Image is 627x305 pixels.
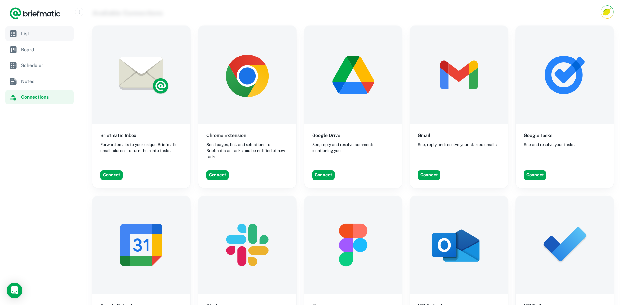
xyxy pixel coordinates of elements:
[198,26,296,124] img: Chrome Extension
[602,6,613,18] img: Chris Cester
[524,132,552,139] h6: Google Tasks
[418,132,430,139] h6: Gmail
[206,132,246,139] h6: Chrome Extension
[312,132,340,139] h6: Google Drive
[100,142,182,154] span: Forward emails to your unique Briefmatic email address to turn them into tasks.
[7,283,22,298] div: Load Chat
[9,7,61,20] a: Logo
[410,196,508,294] img: MS Outlook
[410,26,508,124] img: Gmail
[418,170,440,180] button: Connect
[100,170,123,180] button: Connect
[524,142,575,148] span: See and resolve your tasks.
[92,196,190,294] img: Google Calendar
[601,5,614,19] button: Account button
[524,170,546,180] button: Connect
[418,142,498,148] span: See, reply and resolve your starred emails.
[21,78,71,85] span: Notes
[21,30,71,37] span: List
[5,26,74,41] a: List
[206,170,229,180] button: Connect
[5,90,74,104] a: Connections
[5,58,74,73] a: Scheduler
[198,196,296,294] img: Slack
[21,46,71,53] span: Board
[21,94,71,101] span: Connections
[304,26,402,124] img: Google Drive
[516,26,614,124] img: Google Tasks
[21,62,71,69] span: Scheduler
[100,132,136,139] h6: Briefmatic Inbox
[206,142,288,160] span: Send pages, link and selections to Briefmatic as tasks and be notified of new tasks
[312,142,394,154] span: See, reply and resolve comments mentioning you.
[304,196,402,294] img: Figma
[92,26,190,124] img: Briefmatic Inbox
[5,42,74,57] a: Board
[5,74,74,89] a: Notes
[516,196,614,294] img: MS To Do
[312,170,335,180] button: Connect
